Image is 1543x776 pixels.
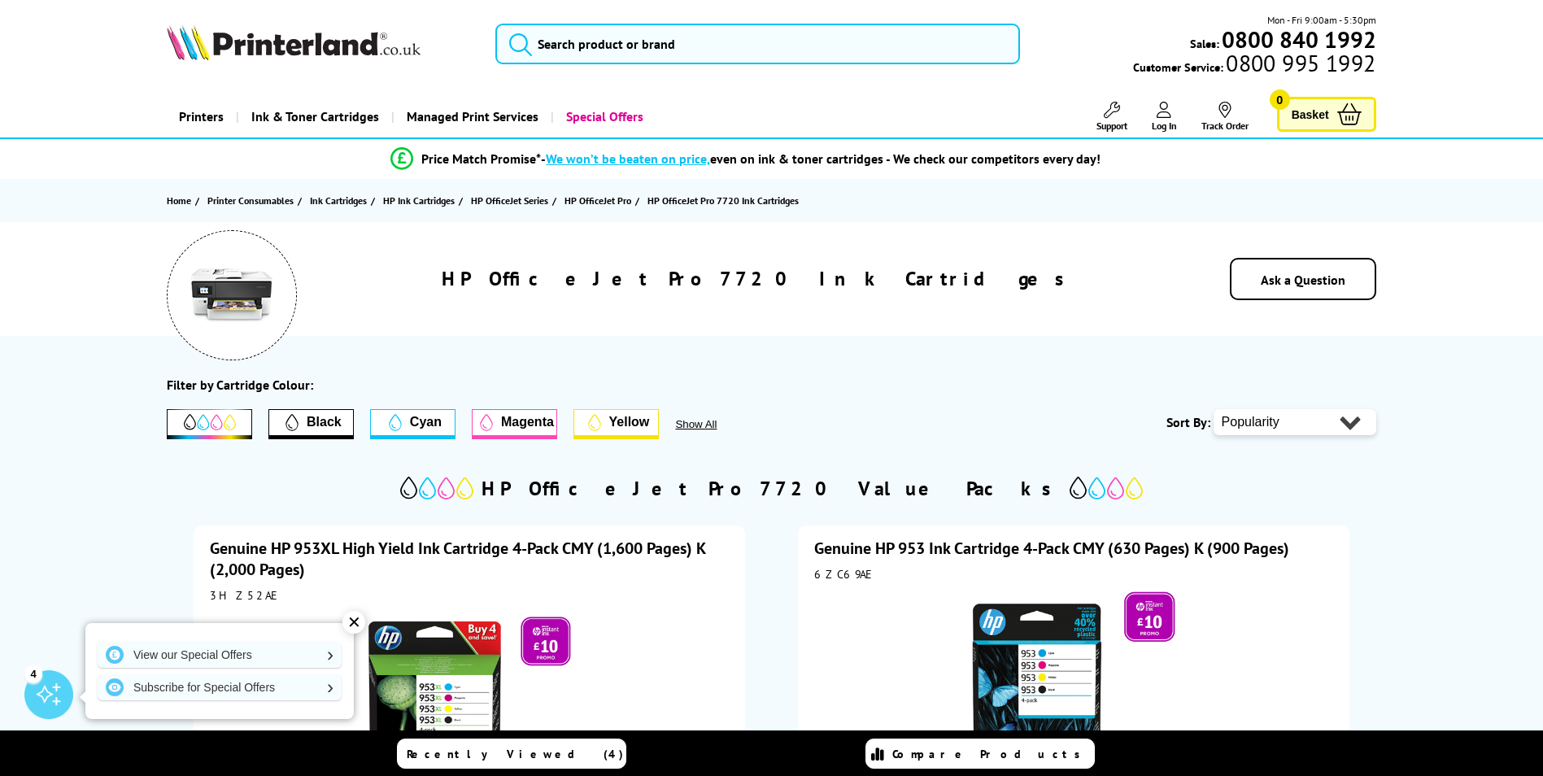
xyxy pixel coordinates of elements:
[1219,32,1376,47] a: 0800 840 1992
[442,266,1074,291] h1: HP OfficeJet Pro 7720 Ink Cartridges
[98,642,342,668] a: View our Special Offers
[167,192,195,209] a: Home
[1261,272,1345,288] a: Ask a Question
[471,192,552,209] a: HP OfficeJet Series
[210,588,729,603] div: 3HZ52AE
[472,409,557,439] button: Magenta
[1222,24,1376,54] b: 0800 840 1992
[647,194,799,207] span: HP OfficeJet Pro 7720 Ink Cartridges
[207,192,298,209] a: Printer Consumables
[407,747,624,761] span: Recently Viewed (4)
[1267,12,1376,28] span: Mon - Fri 9:00am - 5:30pm
[421,150,541,167] span: Price Match Promise*
[167,24,475,63] a: Printerland Logo
[251,96,379,137] span: Ink & Toner Cartridges
[410,415,442,429] span: Cyan
[1277,97,1376,132] a: Basket 0
[1223,55,1375,71] span: 0800 995 1992
[814,567,1333,582] div: 6ZC69AE
[471,192,548,209] span: HP OfficeJet Series
[495,24,1020,64] input: Search product or brand
[564,192,635,209] a: HP OfficeJet Pro
[609,415,650,429] span: Yellow
[167,96,236,137] a: Printers
[1190,36,1219,51] span: Sales:
[1166,414,1210,430] span: Sort By:
[1270,89,1290,110] span: 0
[1201,102,1249,132] a: Track Order
[98,674,342,700] a: Subscribe for Special Offers
[191,255,272,336] img: HP OfficeJet Pro 7720 Multifunction Printer Ink Cartridges
[207,192,294,209] span: Printer Consumables
[383,192,459,209] a: HP Ink Cartridges
[814,538,1289,559] a: Genuine HP 953 Ink Cartridge 4-Pack CMY (630 Pages) K (900 Pages)
[210,538,705,580] a: Genuine HP 953XL High Yield Ink Cartridge 4-Pack CMY (1,600 Pages) K (2,000 Pages)
[310,192,367,209] span: Ink Cartridges
[546,150,710,167] span: We won’t be beaten on price,
[167,377,313,393] div: Filter by Cartridge Colour:
[397,739,626,769] a: Recently Viewed (4)
[370,409,455,439] button: Cyan
[307,415,342,429] span: Black
[1096,102,1127,132] a: Support
[383,192,455,209] span: HP Ink Cartridges
[342,611,365,634] div: ✕
[1096,120,1127,132] span: Support
[1152,120,1177,132] span: Log In
[892,747,1089,761] span: Compare Products
[1152,102,1177,132] a: Log In
[482,476,1061,501] h2: HP OfficeJet Pro 7720 Value Packs
[167,24,421,60] img: Printerland Logo
[1292,103,1329,125] span: Basket
[541,150,1101,167] div: - even on ink & toner cartridges - We check our competitors every day!
[391,96,551,137] a: Managed Print Services
[268,409,354,439] button: Filter by Black
[564,192,631,209] span: HP OfficeJet Pro
[501,415,554,429] span: Magenta
[129,145,1363,173] li: modal_Promise
[24,665,42,682] div: 4
[310,192,371,209] a: Ink Cartridges
[865,739,1095,769] a: Compare Products
[236,96,391,137] a: Ink & Toner Cartridges
[551,96,656,137] a: Special Offers
[1133,55,1375,75] span: Customer Service:
[675,418,761,430] button: Show All
[573,409,659,439] button: Yellow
